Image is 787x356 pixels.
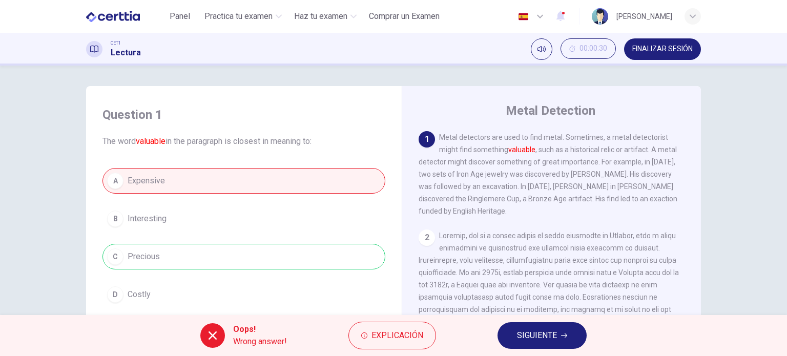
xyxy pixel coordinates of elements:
[102,135,385,148] span: The word in the paragraph is closest in meaning to:
[498,322,587,349] button: SIGUIENTE
[290,7,361,26] button: Haz tu examen
[632,45,693,53] span: FINALIZAR SESIÓN
[200,7,286,26] button: Practica tu examen
[233,336,287,348] span: Wrong answer!
[561,38,616,59] button: 00:00:30
[136,136,165,146] font: valuable
[616,10,672,23] div: [PERSON_NAME]
[579,45,607,53] span: 00:00:30
[508,145,535,154] font: valuable
[517,13,530,20] img: es
[592,8,608,25] img: Profile picture
[506,102,595,119] h4: Metal Detection
[233,323,287,336] span: Oops!
[561,38,616,60] div: Ocultar
[371,328,423,343] span: Explicación
[86,6,140,27] img: CERTTIA logo
[294,10,347,23] span: Haz tu examen
[86,6,163,27] a: CERTTIA logo
[531,38,552,60] div: Silenciar
[369,10,440,23] span: Comprar un Examen
[163,7,196,26] button: Panel
[348,322,436,349] button: Explicación
[365,7,444,26] button: Comprar un Examen
[517,328,557,343] span: SIGUIENTE
[204,10,273,23] span: Practica tu examen
[419,229,435,246] div: 2
[419,131,435,148] div: 1
[170,10,190,23] span: Panel
[419,133,677,215] span: Metal detectors are used to find metal. Sometimes, a metal detectorist might find something , suc...
[102,107,385,123] h4: Question 1
[624,38,701,60] button: FINALIZAR SESIÓN
[111,47,141,59] h1: Lectura
[111,39,121,47] span: CET1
